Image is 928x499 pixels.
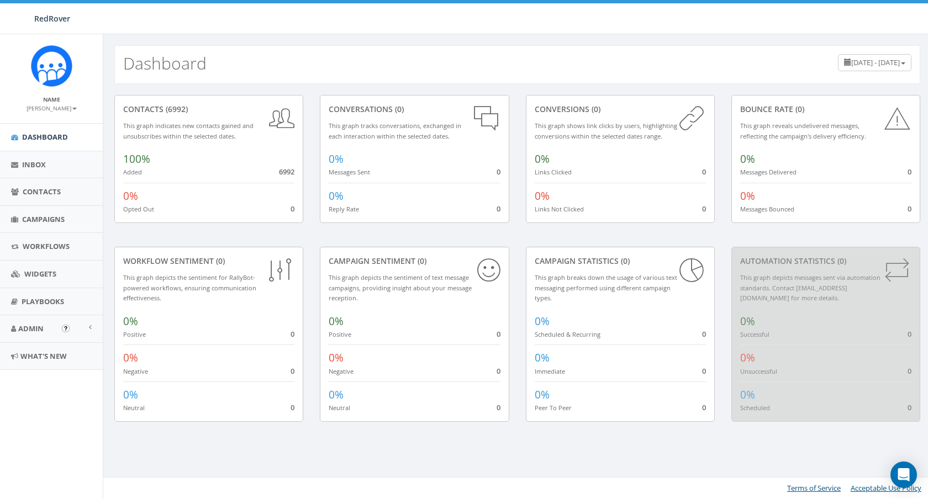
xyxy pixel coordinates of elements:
[535,273,677,302] small: This graph breaks down the usage of various text messaging performed using different campaign types.
[740,152,755,166] span: 0%
[740,273,880,302] small: This graph depicts messages sent via automation standards. Contact [EMAIL_ADDRESS][DOMAIN_NAME] f...
[123,404,145,412] small: Neutral
[415,256,426,266] span: (0)
[123,152,150,166] span: 100%
[329,205,359,213] small: Reply Rate
[702,402,706,412] span: 0
[740,387,755,402] span: 0%
[123,314,138,328] span: 0%
[908,204,911,214] span: 0
[589,104,600,114] span: (0)
[291,329,294,339] span: 0
[329,104,500,115] div: conversations
[329,404,350,412] small: Neutral
[123,189,138,203] span: 0%
[329,367,354,375] small: Negative
[535,205,584,213] small: Links Not Clicked
[793,104,804,114] span: (0)
[851,483,921,493] a: Acceptable Use Policy
[740,168,797,176] small: Messages Delivered
[329,121,461,140] small: This graph tracks conversations, exchanged in each interaction within the selected dates.
[329,256,500,267] div: Campaign Sentiment
[535,314,550,328] span: 0%
[123,205,154,213] small: Opted Out
[164,104,188,114] span: (6992)
[27,104,77,112] small: [PERSON_NAME]
[740,205,794,213] small: Messages Bounced
[787,483,841,493] a: Terms of Service
[123,367,148,375] small: Negative
[740,314,755,328] span: 0%
[31,45,72,87] img: Rally_Corp_Icon.png
[22,132,68,142] span: Dashboard
[214,256,225,266] span: (0)
[43,95,60,103] small: Name
[123,330,146,338] small: Positive
[279,167,294,177] span: 6992
[291,366,294,376] span: 0
[329,387,344,402] span: 0%
[329,330,351,338] small: Positive
[123,387,138,402] span: 0%
[740,256,911,267] div: Automation Statistics
[18,323,44,333] span: Admin
[497,167,500,177] span: 0
[740,367,777,375] small: Unsuccessful
[123,256,294,267] div: Workflow Sentiment
[329,314,344,328] span: 0%
[123,121,254,140] small: This graph indicates new contacts gained and unsubscribes within the selected dates.
[123,54,207,72] h2: Dashboard
[23,187,61,197] span: Contacts
[23,241,70,251] span: Workflows
[740,121,866,140] small: This graph reveals undelivered messages, reflecting the campaign's delivery efficiency.
[740,189,755,203] span: 0%
[34,13,70,24] span: RedRover
[702,204,706,214] span: 0
[123,273,256,302] small: This graph depicts the sentiment for RallyBot-powered workflows, ensuring communication effective...
[908,366,911,376] span: 0
[535,387,550,402] span: 0%
[535,367,565,375] small: Immediate
[535,256,706,267] div: Campaign Statistics
[702,167,706,177] span: 0
[535,121,677,140] small: This graph shows link clicks by users, highlighting conversions within the selected dates range.
[123,104,294,115] div: contacts
[535,152,550,166] span: 0%
[619,256,630,266] span: (0)
[123,351,138,365] span: 0%
[27,103,77,113] a: [PERSON_NAME]
[535,104,706,115] div: conversions
[329,351,344,365] span: 0%
[908,167,911,177] span: 0
[24,269,56,279] span: Widgets
[535,351,550,365] span: 0%
[535,168,572,176] small: Links Clicked
[908,329,911,339] span: 0
[329,273,472,302] small: This graph depicts the sentiment of text message campaigns, providing insight about your message ...
[702,366,706,376] span: 0
[20,351,67,361] span: What's New
[22,296,64,306] span: Playbooks
[329,152,344,166] span: 0%
[291,204,294,214] span: 0
[22,160,46,169] span: Inbox
[740,404,770,412] small: Scheduled
[62,325,70,332] button: Open In-App Guide
[497,366,500,376] span: 0
[835,256,846,266] span: (0)
[535,189,550,203] span: 0%
[740,104,911,115] div: Bounce Rate
[851,57,900,67] span: [DATE] - [DATE]
[329,168,370,176] small: Messages Sent
[890,461,917,488] div: Open Intercom Messenger
[908,402,911,412] span: 0
[740,351,755,365] span: 0%
[291,402,294,412] span: 0
[702,329,706,339] span: 0
[329,189,344,203] span: 0%
[123,168,142,176] small: Added
[535,404,572,412] small: Peer To Peer
[393,104,404,114] span: (0)
[740,330,769,338] small: Successful
[497,402,500,412] span: 0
